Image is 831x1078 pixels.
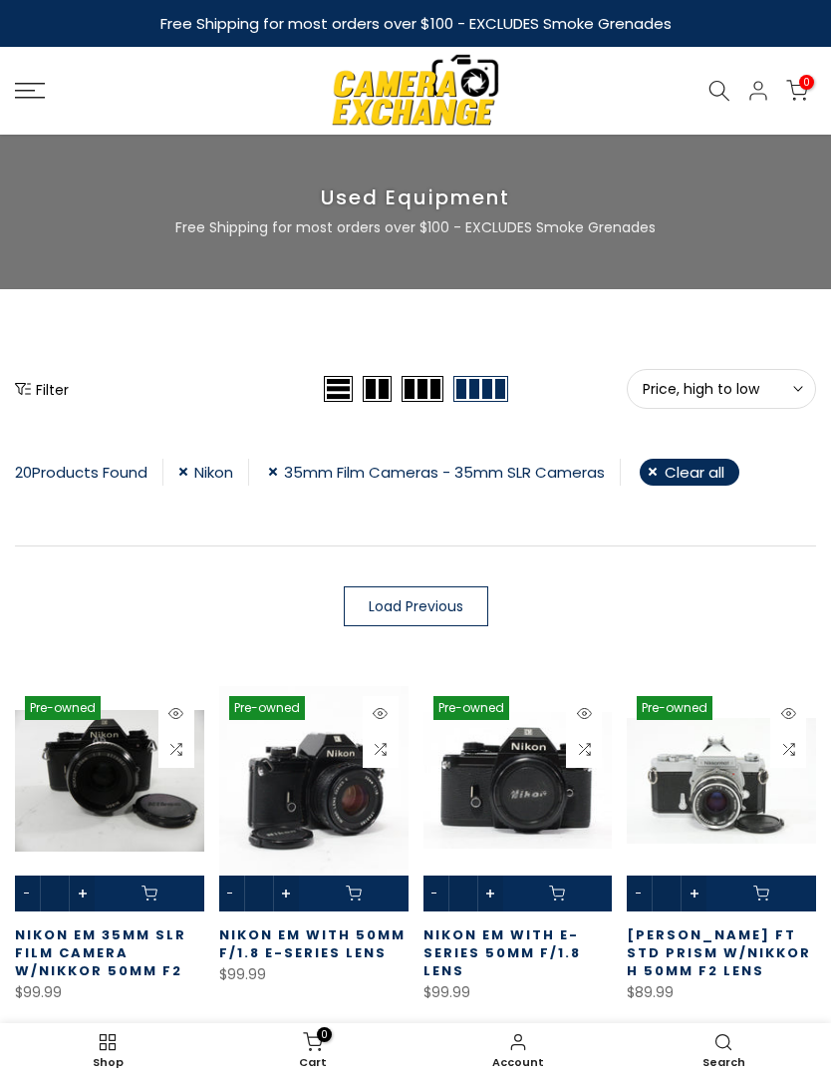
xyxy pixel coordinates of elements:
a: Nikon [178,459,249,486]
a: 35mm Film Cameras - 35mm SLR Cameras [268,459,621,486]
span: Account [425,1057,611,1068]
a: Clear all [640,459,739,486]
p: Free Shipping for most orders over $100 - EXCLUDES Smoke Grenades [42,215,789,239]
a: Search [621,1028,826,1073]
a: Shop [5,1028,210,1073]
span: Shop [15,1057,200,1068]
span: Load Previous [369,599,463,613]
a: Nikon EM with E-Series 50mm f/1.8 Lens [423,925,581,980]
div: $89.99 [627,980,816,1005]
a: [PERSON_NAME] FT Std Prism w/Nikkor H 50mm F2 Lens [627,925,811,980]
span: 0 [317,1027,332,1042]
h3: Used Equipment [15,184,816,210]
div: $99.99 [15,980,204,1005]
a: 0 Cart [210,1028,415,1073]
a: Account [415,1028,621,1073]
span: 20 [15,462,32,483]
strong: Free Shipping for most orders over $100 - EXCLUDES Smoke Grenades [160,13,672,34]
a: 0 [786,80,808,102]
span: Price, high to low [643,380,800,398]
a: Nikon EM with 50mm f/1.8 E-Series Lens [219,925,406,962]
a: Load Previous [344,586,488,626]
a: Nikon EM 35mm SLR film camera w/Nikkor 50mm f2 [15,925,186,980]
span: Cart [220,1057,406,1068]
div: $99.99 [219,962,409,987]
div: $99.99 [423,980,613,1005]
span: 0 [799,75,814,90]
div: Products Found [15,459,163,486]
button: Price, high to low [627,369,816,409]
button: Show filters [15,379,69,399]
span: Search [631,1057,816,1068]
